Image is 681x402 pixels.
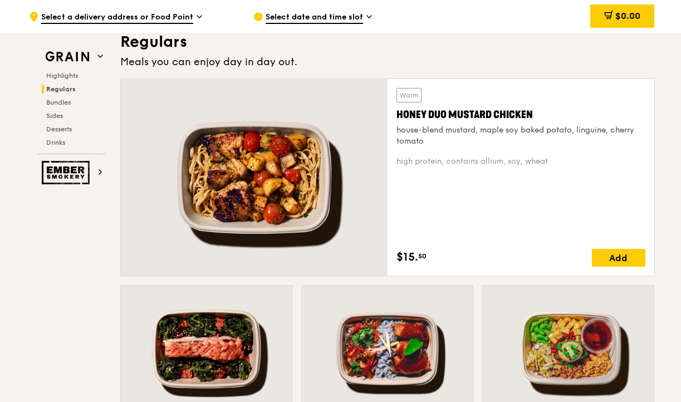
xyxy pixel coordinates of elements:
span: Select a delivery address or Food Point [41,12,193,24]
h3: Regulars [120,32,655,52]
div: Add [592,249,645,267]
span: Drinks [46,139,65,146]
div: Warm [396,88,422,102]
div: house-blend mustard, maple soy baked potato, linguine, cherry tomato [396,125,645,147]
span: Regulars [46,85,76,93]
span: Desserts [46,125,72,133]
span: 50 [418,252,427,261]
div: Meals you can enjoy day in day out. [120,54,655,70]
span: $0.00 [615,11,640,21]
span: $15. [396,249,418,266]
img: Ember Smokery web logo [42,161,93,184]
span: Sides [46,112,63,120]
div: high protein, contains allium, soy, wheat [396,156,645,167]
img: Grain web logo [42,47,93,67]
span: Select date and time slot [266,12,363,24]
div: Honey Duo Mustard Chicken [396,107,645,122]
span: Bundles [46,99,71,106]
span: Highlights [46,72,78,80]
